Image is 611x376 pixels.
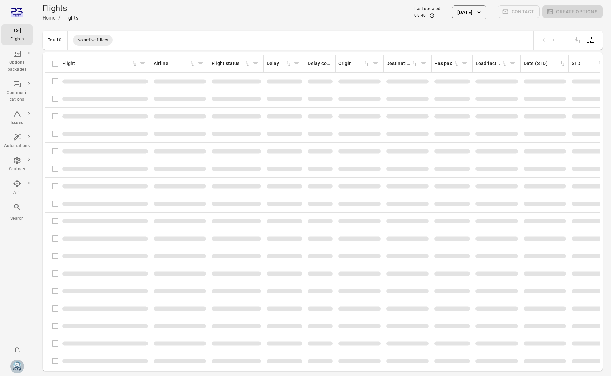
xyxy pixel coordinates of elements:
[414,5,440,12] div: Last updated
[459,59,470,69] span: Filter by has pax
[418,59,428,69] span: Filter by destination
[10,360,24,373] img: Mjoll-Airways-Logo.webp
[196,59,206,69] span: Filter by airline
[572,60,603,68] div: Sort by STD in ascending order
[62,60,138,68] div: Sort by flight in ascending order
[43,3,78,14] h1: Flights
[1,178,33,198] a: API
[4,143,30,149] div: Automations
[212,60,250,68] div: Sort by flight status in ascending order
[1,201,33,224] button: Search
[414,12,426,19] div: 08:40
[292,59,302,69] span: Filter by delay
[4,166,30,173] div: Settings
[4,36,30,43] div: Flights
[267,60,292,68] div: Sort by delay in ascending order
[154,60,196,68] div: Sort by airline in ascending order
[584,33,597,47] button: Open table configuration
[1,78,33,105] a: Communi-cations
[4,215,30,222] div: Search
[4,59,30,73] div: Options packages
[43,14,78,22] nav: Breadcrumbs
[539,36,559,45] nav: pagination navigation
[138,59,148,69] span: Filter by flight
[1,154,33,175] a: Settings
[475,60,507,68] div: Sort by load factor in ascending order
[428,12,435,19] button: Refresh data
[308,60,332,68] div: Delay codes
[4,189,30,196] div: API
[250,59,261,69] span: Filter by flight status
[4,89,30,103] div: Communi-cations
[507,59,518,69] span: Filter by load factor
[452,5,486,19] button: [DATE]
[1,131,33,151] a: Automations
[498,5,540,19] span: Please make a selection to create communications
[8,357,27,376] button: Elsa Mjöll [Mjoll Airways]
[1,48,33,75] a: Options packages
[434,60,459,68] div: Sort by has pax in ascending order
[4,120,30,126] div: Issues
[370,59,380,69] span: Filter by origin
[58,14,61,22] li: /
[43,15,56,21] a: Home
[1,108,33,129] a: Issues
[542,5,603,19] span: Please make a selection to create an option package
[524,60,566,68] div: Sort by date (STD) in ascending order
[1,24,33,45] a: Flights
[63,14,78,21] div: Flights
[10,343,24,357] button: Notifications
[48,38,62,43] div: Total 0
[386,60,418,68] div: Sort by destination in ascending order
[73,37,113,44] span: No active filters
[570,36,584,43] span: Please make a selection to export
[338,60,370,68] div: Sort by origin in ascending order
